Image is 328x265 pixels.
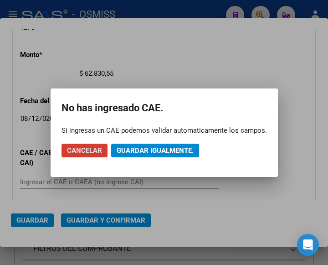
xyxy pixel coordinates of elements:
[67,146,102,155] span: Cancelar
[61,126,267,135] div: Si ingresas un CAE podemos validar automaticamente los campos.
[111,144,199,157] button: Guardar igualmente.
[297,234,319,256] div: Open Intercom Messenger
[61,99,267,117] h2: No has ingresado CAE.
[117,146,194,155] span: Guardar igualmente.
[61,144,108,157] button: Cancelar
